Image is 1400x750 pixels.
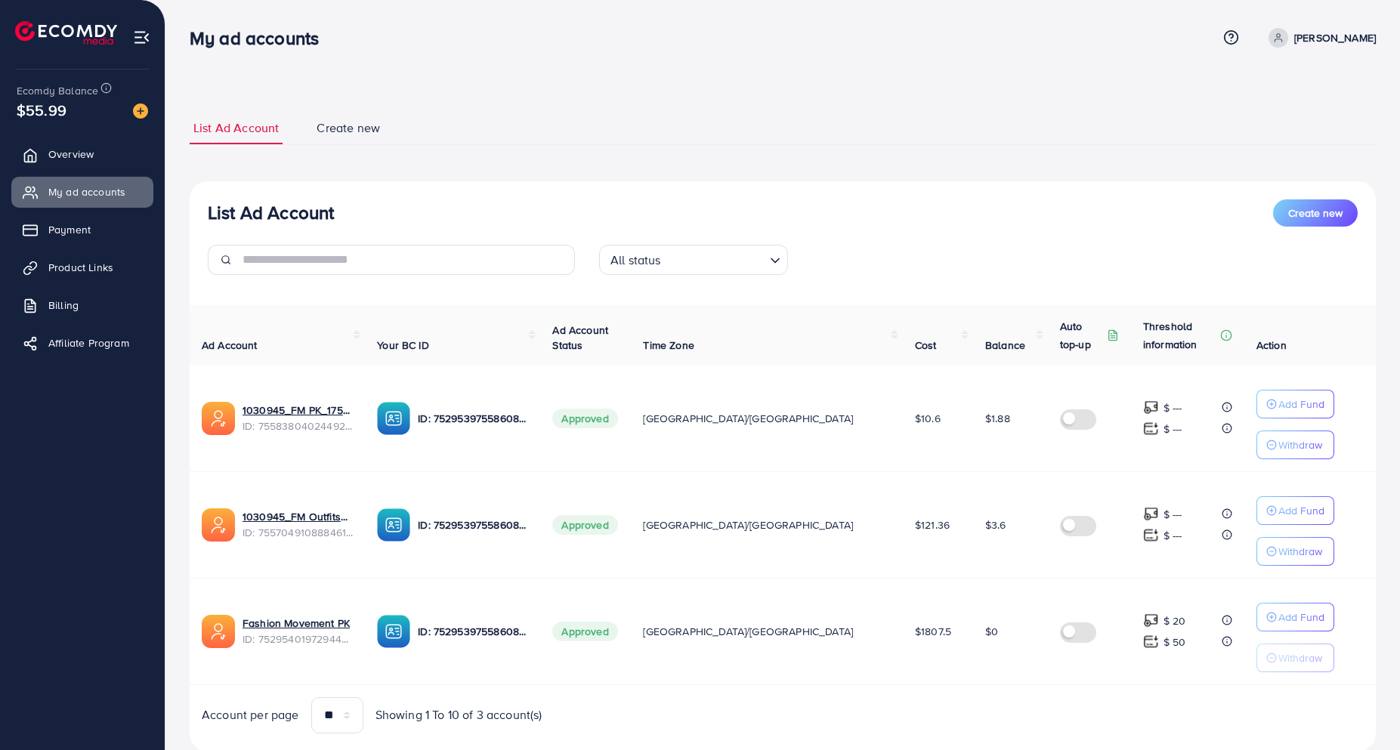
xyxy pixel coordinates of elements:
[1143,506,1159,522] img: top-up amount
[243,403,353,434] div: <span class='underline'>1030945_FM PK_1759822596175</span></br>7558380402449235984
[48,298,79,313] span: Billing
[915,517,950,532] span: $121.36
[643,624,853,639] span: [GEOGRAPHIC_DATA]/[GEOGRAPHIC_DATA]
[243,616,350,631] a: Fashion Movement PK
[1143,613,1159,628] img: top-up amount
[1336,682,1389,739] iframe: Chat
[193,119,279,137] span: List Ad Account
[1143,634,1159,650] img: top-up amount
[202,402,235,435] img: ic-ads-acc.e4c84228.svg
[133,29,150,46] img: menu
[1278,502,1324,520] p: Add Fund
[1256,603,1334,631] button: Add Fund
[1278,542,1322,560] p: Withdraw
[915,411,941,426] span: $10.6
[1164,399,1182,417] p: $ ---
[243,525,353,540] span: ID: 7557049108884619282
[552,515,617,535] span: Approved
[11,215,153,245] a: Payment
[1278,608,1324,626] p: Add Fund
[915,624,951,639] span: $1807.5
[1256,496,1334,525] button: Add Fund
[133,103,148,119] img: image
[48,147,94,162] span: Overview
[243,403,353,418] a: 1030945_FM PK_1759822596175
[1164,633,1186,651] p: $ 50
[377,338,429,353] span: Your BC ID
[985,338,1025,353] span: Balance
[1164,505,1182,523] p: $ ---
[552,409,617,428] span: Approved
[11,139,153,169] a: Overview
[915,338,937,353] span: Cost
[243,509,353,524] a: 1030945_FM Outfits_1759512825336
[1256,644,1334,672] button: Withdraw
[1143,317,1217,353] p: Threshold information
[202,706,299,724] span: Account per page
[1164,526,1182,545] p: $ ---
[190,27,331,49] h3: My ad accounts
[11,328,153,358] a: Affiliate Program
[317,119,380,137] span: Create new
[1164,420,1182,438] p: $ ---
[1256,431,1334,459] button: Withdraw
[985,411,1010,426] span: $1.88
[1060,317,1104,353] p: Auto top-up
[599,245,788,275] div: Search for option
[243,418,353,434] span: ID: 7558380402449235984
[607,249,664,271] span: All status
[1143,400,1159,415] img: top-up amount
[1143,527,1159,543] img: top-up amount
[1256,390,1334,418] button: Add Fund
[1262,28,1376,48] a: [PERSON_NAME]
[1294,29,1376,47] p: [PERSON_NAME]
[1256,338,1287,353] span: Action
[1278,395,1324,413] p: Add Fund
[1164,612,1186,630] p: $ 20
[243,616,353,647] div: <span class='underline'>Fashion Movement PK</span></br>7529540197294407681
[1143,421,1159,437] img: top-up amount
[666,246,764,271] input: Search for option
[418,622,528,640] p: ID: 7529539755860836369
[643,517,853,532] span: [GEOGRAPHIC_DATA]/[GEOGRAPHIC_DATA]
[418,409,528,427] p: ID: 7529539755860836369
[552,323,608,353] span: Ad Account Status
[11,290,153,320] a: Billing
[643,411,853,426] span: [GEOGRAPHIC_DATA]/[GEOGRAPHIC_DATA]
[202,615,235,648] img: ic-ads-acc.e4c84228.svg
[985,517,1006,532] span: $3.6
[375,706,542,724] span: Showing 1 To 10 of 3 account(s)
[1288,205,1343,221] span: Create new
[202,508,235,542] img: ic-ads-acc.e4c84228.svg
[208,202,334,224] h3: List Ad Account
[48,184,125,199] span: My ad accounts
[17,83,98,98] span: Ecomdy Balance
[1256,537,1334,566] button: Withdraw
[377,508,410,542] img: ic-ba-acc.ded83a64.svg
[1278,649,1322,667] p: Withdraw
[377,402,410,435] img: ic-ba-acc.ded83a64.svg
[552,622,617,641] span: Approved
[243,509,353,540] div: <span class='underline'>1030945_FM Outfits_1759512825336</span></br>7557049108884619282
[643,338,694,353] span: Time Zone
[17,99,66,121] span: $55.99
[48,260,113,275] span: Product Links
[15,21,117,45] img: logo
[48,222,91,237] span: Payment
[1278,436,1322,454] p: Withdraw
[11,252,153,282] a: Product Links
[202,338,258,353] span: Ad Account
[48,335,129,350] span: Affiliate Program
[377,615,410,648] img: ic-ba-acc.ded83a64.svg
[985,624,998,639] span: $0
[11,177,153,207] a: My ad accounts
[1273,199,1358,227] button: Create new
[243,631,353,647] span: ID: 7529540197294407681
[418,516,528,534] p: ID: 7529539755860836369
